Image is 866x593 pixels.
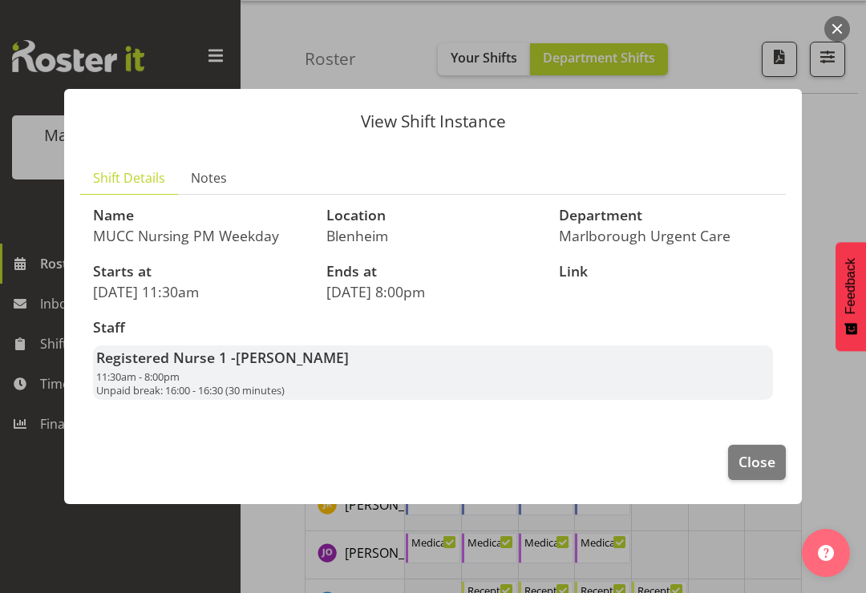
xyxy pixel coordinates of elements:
[93,227,307,244] p: MUCC Nursing PM Weekday
[93,320,773,336] h3: Staff
[80,113,786,130] p: View Shift Instance
[818,545,834,561] img: help-xxl-2.png
[236,348,349,367] span: [PERSON_NAME]
[93,208,307,224] h3: Name
[728,445,786,480] button: Close
[96,348,349,367] strong: Registered Nurse 1 -
[559,264,773,280] h3: Link
[326,264,540,280] h3: Ends at
[96,384,770,397] p: Unpaid break: 16:00 - 16:30 (30 minutes)
[559,208,773,224] h3: Department
[93,168,165,188] span: Shift Details
[326,227,540,244] p: Blenheim
[93,283,307,301] p: [DATE] 11:30am
[96,369,180,384] span: 11:30am - 8:00pm
[836,242,866,351] button: Feedback - Show survey
[739,451,775,472] span: Close
[844,258,858,314] span: Feedback
[326,208,540,224] h3: Location
[191,168,227,188] span: Notes
[326,283,540,301] p: [DATE] 8:00pm
[93,264,307,280] h3: Starts at
[559,227,773,244] p: Marlborough Urgent Care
